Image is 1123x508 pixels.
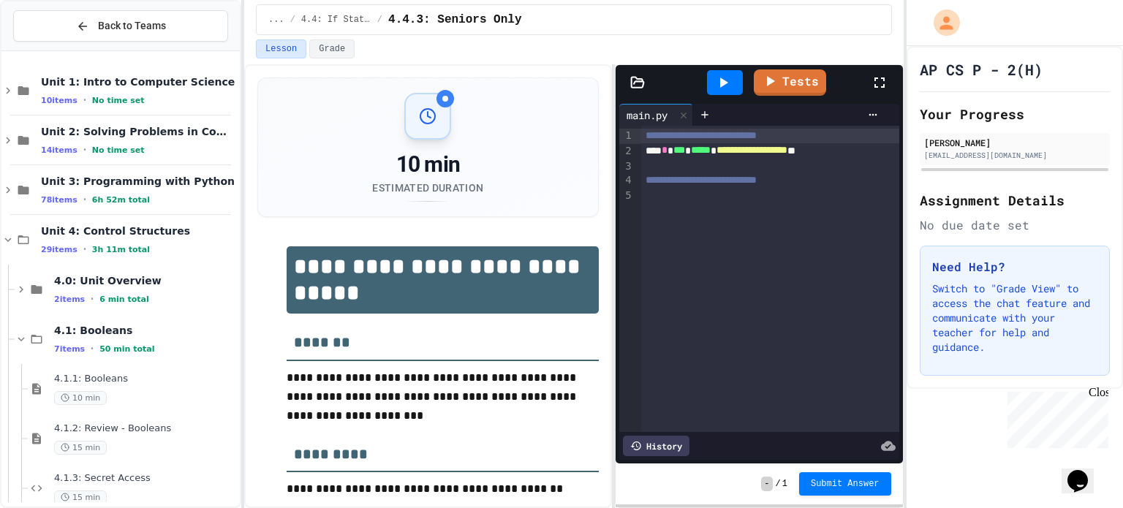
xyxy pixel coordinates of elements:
button: Lesson [256,39,306,58]
span: 1 [782,478,787,490]
span: 4.1.3: Secret Access [54,472,237,485]
div: main.py [619,107,675,123]
span: Submit Answer [811,478,880,490]
div: Estimated Duration [372,181,483,195]
div: 1 [619,129,634,144]
span: 4.1: Booleans [54,324,237,337]
span: No time set [92,145,145,155]
iframe: chat widget [1002,386,1108,448]
div: [EMAIL_ADDRESS][DOMAIN_NAME] [924,150,1105,161]
span: 2 items [54,295,85,304]
div: Chat with us now!Close [6,6,101,93]
iframe: chat widget [1062,450,1108,493]
span: 78 items [41,195,77,205]
span: 4.4.3: Seniors Only [388,11,521,29]
span: - [761,477,772,491]
p: Switch to "Grade View" to access the chat feature and communicate with your teacher for help and ... [932,281,1097,355]
div: History [623,436,689,456]
h2: Your Progress [920,104,1110,124]
span: / [776,478,781,490]
span: • [91,343,94,355]
button: Submit Answer [799,472,891,496]
button: Grade [309,39,355,58]
span: 15 min [54,490,107,504]
span: Back to Teams [98,18,166,34]
span: / [377,14,382,26]
span: 4.4: If Statements [301,14,371,26]
div: main.py [619,104,693,126]
div: 10 min [372,151,483,178]
a: Tests [754,69,826,96]
span: • [83,144,86,156]
div: 4 [619,173,634,189]
span: 50 min total [99,344,154,354]
span: / [290,14,295,26]
span: 7 items [54,344,85,354]
span: 4.0: Unit Overview [54,274,237,287]
span: Unit 2: Solving Problems in Computer Science [41,125,237,138]
span: 6h 52m total [92,195,150,205]
span: No time set [92,96,145,105]
span: 15 min [54,441,107,455]
button: Back to Teams [13,10,228,42]
div: 2 [619,144,634,159]
span: 14 items [41,145,77,155]
h2: Assignment Details [920,190,1110,211]
h1: AP CS P - 2(H) [920,59,1043,80]
span: • [83,94,86,106]
span: ... [268,14,284,26]
div: 3 [619,159,634,174]
span: 10 items [41,96,77,105]
div: No due date set [920,216,1110,234]
span: 4.1.1: Booleans [54,373,237,385]
span: Unit 3: Programming with Python [41,175,237,188]
span: Unit 1: Intro to Computer Science [41,75,237,88]
span: 29 items [41,245,77,254]
span: • [83,243,86,255]
div: My Account [918,6,964,39]
span: 3h 11m total [92,245,150,254]
span: • [91,293,94,305]
span: 6 min total [99,295,149,304]
div: [PERSON_NAME] [924,136,1105,149]
div: 5 [619,189,634,203]
h3: Need Help? [932,258,1097,276]
span: Unit 4: Control Structures [41,224,237,238]
span: 10 min [54,391,107,405]
span: 4.1.2: Review - Booleans [54,422,237,435]
span: • [83,194,86,205]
